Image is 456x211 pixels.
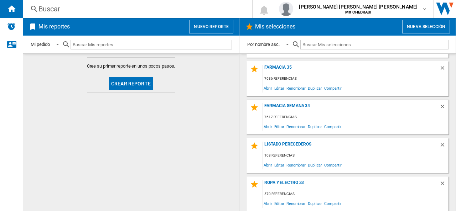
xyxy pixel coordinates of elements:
[31,42,50,47] div: Mi pedido
[323,122,343,131] span: Compartir
[307,83,323,93] span: Duplicar
[273,122,285,131] span: Editar
[263,65,439,74] div: farmacia 35
[439,142,449,151] div: Borrar
[263,103,439,113] div: Farmacia Semana 34
[263,190,449,199] div: 570 referencias
[402,20,450,33] button: Nueva selección
[285,160,307,170] span: Renombrar
[273,83,285,93] span: Editar
[263,160,273,170] span: Abrir
[71,40,232,49] input: Buscar Mis reportes
[439,65,449,74] div: Borrar
[38,4,234,14] div: Buscar
[300,40,449,49] input: Buscar Mis selecciones
[323,83,343,93] span: Compartir
[263,142,439,151] div: Listado Perecederos
[263,122,273,131] span: Abrir
[307,122,323,131] span: Duplicar
[87,63,175,69] span: Cree su primer reporte en unos pocos pasos.
[279,2,293,16] img: profile.jpg
[189,20,233,33] button: Nuevo reporte
[439,103,449,113] div: Borrar
[307,160,323,170] span: Duplicar
[345,10,372,15] b: MX CHEDRAUI
[7,22,16,31] img: alerts-logo.svg
[439,180,449,190] div: Borrar
[299,3,418,10] span: [PERSON_NAME] [PERSON_NAME] [PERSON_NAME]
[263,74,449,83] div: 7636 referencias
[323,199,343,208] span: Compartir
[285,122,307,131] span: Renombrar
[109,77,153,90] button: Crear reporte
[263,199,273,208] span: Abrir
[263,180,439,190] div: ropa y electro 33
[285,83,307,93] span: Renombrar
[247,42,280,47] div: Por nombre asc.
[263,83,273,93] span: Abrir
[273,199,285,208] span: Editar
[273,160,285,170] span: Editar
[285,199,307,208] span: Renombrar
[263,151,449,160] div: 108 referencias
[307,199,323,208] span: Duplicar
[37,20,71,33] h2: Mis reportes
[323,160,343,170] span: Compartir
[254,20,297,33] h2: Mis selecciones
[263,113,449,122] div: 7617 referencias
